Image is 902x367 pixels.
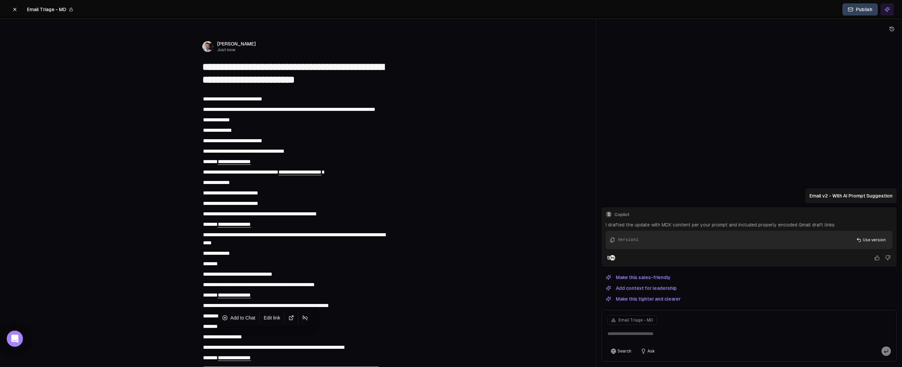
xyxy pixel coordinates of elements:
[217,40,256,47] span: [PERSON_NAME]
[27,6,66,13] span: Email Triage - MD
[614,212,893,217] span: Copilot
[261,313,283,323] button: Edit link
[220,313,258,323] button: Add to Chat
[610,255,615,261] img: Gmail
[217,47,256,53] span: Just now
[637,346,658,356] button: Ask
[606,221,893,228] p: I drafted the update with MDX content per your prompt and included properly encoded Gmail draft l...
[618,237,638,243] div: Version 1
[809,192,893,199] p: Email v2 - With AI Prompt Suggestion
[842,3,878,16] button: Publish
[619,317,653,323] span: Email Triage - MD
[602,284,681,292] button: Add context for leadership
[852,235,890,245] button: Use version
[286,313,297,323] a: Open link in a new tab
[602,273,675,281] button: Make this sales-friendly
[7,331,23,347] div: Open Intercom Messenger
[606,255,611,261] img: Samepage
[607,346,635,356] button: Search
[202,41,213,52] img: _image
[602,295,684,303] button: Make this tighter and clearer
[230,314,255,321] span: Add to Chat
